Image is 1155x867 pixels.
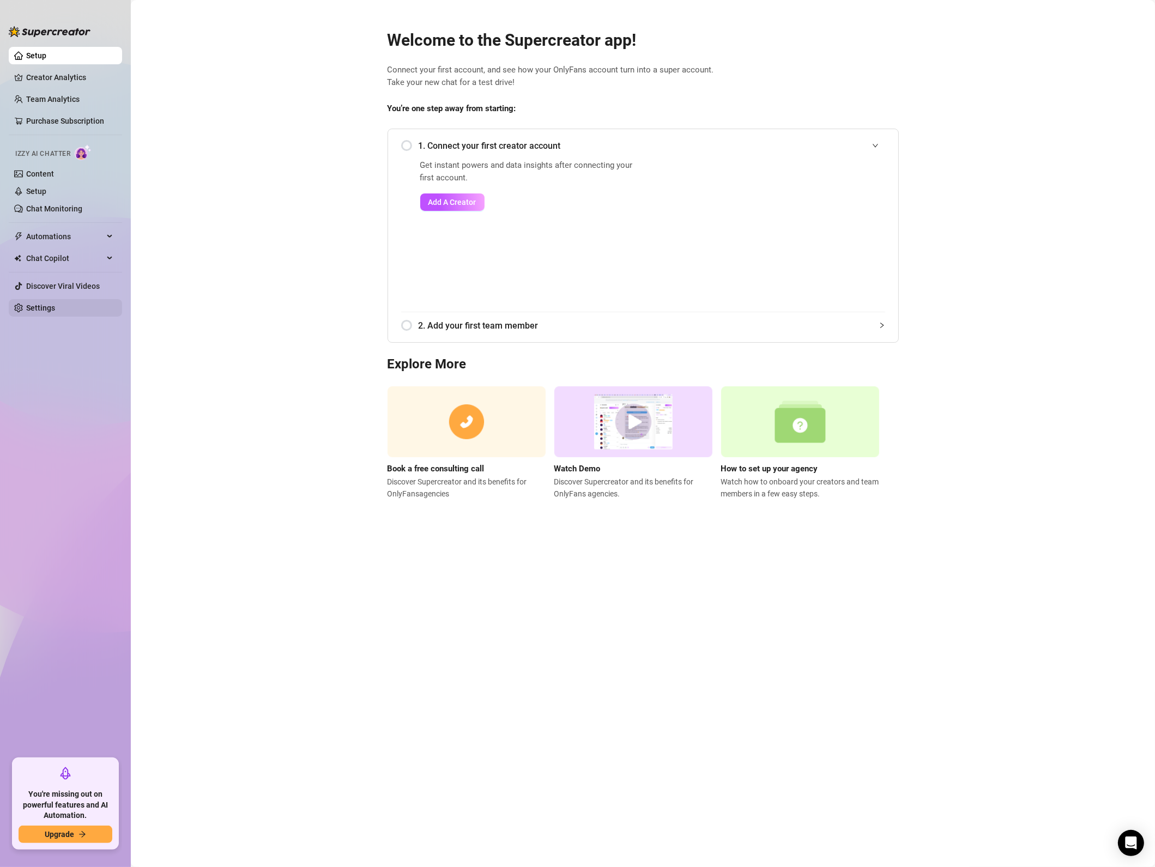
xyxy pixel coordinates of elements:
img: setup agency guide [721,386,879,458]
h2: Welcome to the Supercreator app! [388,30,899,51]
span: thunderbolt [14,232,23,241]
strong: How to set up your agency [721,464,818,474]
img: consulting call [388,386,546,458]
img: supercreator demo [554,386,712,458]
h3: Explore More [388,356,899,373]
a: Creator Analytics [26,69,113,86]
a: Setup [26,51,46,60]
span: arrow-right [78,830,86,838]
img: Chat Copilot [14,254,21,262]
span: Discover Supercreator and its benefits for OnlyFans agencies [388,476,546,500]
span: Get instant powers and data insights after connecting your first account. [420,159,640,185]
a: Purchase Subscription [26,112,113,130]
a: Setup [26,187,46,196]
span: rocket [59,767,72,780]
span: expanded [872,142,879,149]
span: You're missing out on powerful features and AI Automation. [19,789,112,821]
span: Add A Creator [428,198,476,207]
span: Upgrade [45,830,74,839]
span: collapsed [879,322,885,329]
strong: You’re one step away from starting: [388,104,516,113]
span: Watch how to onboard your creators and team members in a few easy steps. [721,476,879,500]
a: How to set up your agencyWatch how to onboard your creators and team members in a few easy steps. [721,386,879,500]
a: Content [26,169,54,178]
a: Book a free consulting callDiscover Supercreator and its benefits for OnlyFansagencies [388,386,546,500]
span: Discover Supercreator and its benefits for OnlyFans agencies. [554,476,712,500]
a: Discover Viral Videos [26,282,100,290]
iframe: Add Creators [667,159,885,299]
a: Chat Monitoring [26,204,82,213]
img: AI Chatter [75,144,92,160]
div: Open Intercom Messenger [1118,830,1144,856]
a: Team Analytics [26,95,80,104]
a: Settings [26,304,55,312]
div: 1. Connect your first creator account [401,132,885,159]
button: Upgradearrow-right [19,826,112,843]
button: Add A Creator [420,193,485,211]
a: Add A Creator [420,193,640,211]
span: Automations [26,228,104,245]
img: logo-BBDzfeDw.svg [9,26,90,37]
span: Connect your first account, and see how your OnlyFans account turn into a super account. Take you... [388,64,899,89]
strong: Watch Demo [554,464,601,474]
span: Chat Copilot [26,250,104,267]
div: 2. Add your first team member [401,312,885,339]
span: Izzy AI Chatter [15,149,70,159]
strong: Book a free consulting call [388,464,485,474]
a: Watch DemoDiscover Supercreator and its benefits for OnlyFans agencies. [554,386,712,500]
span: 1. Connect your first creator account [419,139,885,153]
span: 2. Add your first team member [419,319,885,332]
